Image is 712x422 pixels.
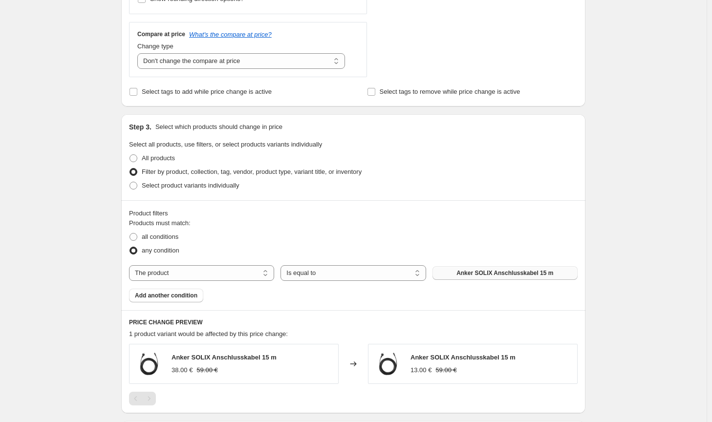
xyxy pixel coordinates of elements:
span: Anker SOLIX Anschlusskabel 15 m [410,354,516,361]
button: What's the compare at price? [189,31,272,38]
span: all conditions [142,233,178,240]
span: Select tags to remove while price change is active [380,88,520,95]
span: Products must match: [129,219,191,227]
span: All products [142,154,175,162]
h3: Compare at price [137,30,185,38]
span: Add another condition [135,292,197,299]
div: Product filters [129,209,578,218]
span: Anker SOLIX Anschlusskabel 15 m [456,269,553,277]
strike: 59.00 € [435,365,456,375]
h6: PRICE CHANGE PREVIEW [129,318,578,326]
span: Filter by product, collection, tag, vendor, product type, variant title, or inventory [142,168,362,175]
span: any condition [142,247,179,254]
nav: Pagination [129,392,156,405]
span: Anker SOLIX Anschlusskabel 15 m [172,354,277,361]
strike: 59.00 € [196,365,217,375]
div: 13.00 € [410,365,432,375]
h2: Step 3. [129,122,151,132]
p: Select which products should change in price [155,122,282,132]
img: Anker_Solix2_Anschlusskabel15m_80x.webp [373,349,403,379]
div: 38.00 € [172,365,193,375]
img: Anker_Solix2_Anschlusskabel15m_80x.webp [134,349,164,379]
button: Add another condition [129,289,203,302]
span: Select product variants individually [142,182,239,189]
span: Change type [137,42,173,50]
button: Anker SOLIX Anschlusskabel 15 m [432,266,578,280]
span: Select all products, use filters, or select products variants individually [129,141,322,148]
span: Select tags to add while price change is active [142,88,272,95]
span: 1 product variant would be affected by this price change: [129,330,288,338]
